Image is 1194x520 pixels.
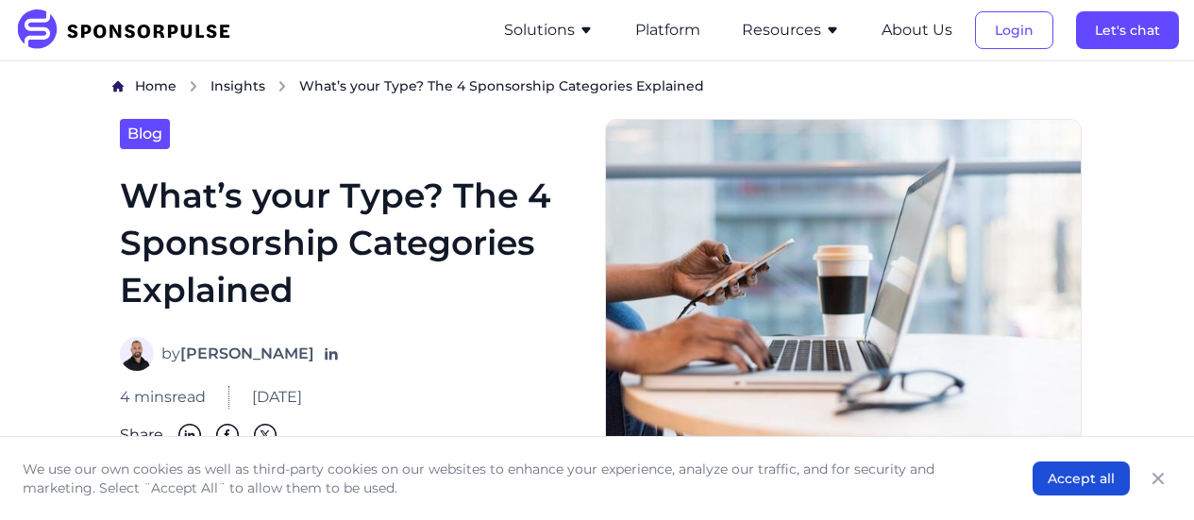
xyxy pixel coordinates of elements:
[742,19,840,42] button: Resources
[322,344,341,363] a: Follow on LinkedIn
[180,344,314,362] strong: [PERSON_NAME]
[178,424,201,446] img: Linkedin
[252,386,302,409] span: [DATE]
[15,9,244,51] img: SponsorPulse
[135,76,177,96] a: Home
[299,76,704,95] span: What’s your Type? The 4 Sponsorship Categories Explained
[120,337,154,371] img: Eddy Sidani
[1076,22,1179,39] a: Let's chat
[135,77,177,94] span: Home
[882,22,952,39] a: About Us
[254,424,277,446] img: Twitter
[635,19,700,42] button: Platform
[975,22,1053,39] a: Login
[120,172,582,314] h1: What’s your Type? The 4 Sponsorship Categories Explained
[188,80,199,92] img: chevron right
[210,77,265,94] span: Insights
[277,80,288,92] img: chevron right
[210,76,265,96] a: Insights
[1076,11,1179,49] button: Let's chat
[975,11,1053,49] button: Login
[112,80,124,92] img: Home
[504,19,594,42] button: Solutions
[120,424,163,446] span: Share
[1145,465,1171,492] button: Close
[882,19,952,42] button: About Us
[120,386,206,409] span: 4 mins read
[23,460,995,497] p: We use our own cookies as well as third-party cookies on our websites to enhance your experience,...
[120,119,170,149] a: Blog
[635,22,700,39] a: Platform
[161,343,314,365] span: by
[605,119,1083,446] img: Image courtesy Christina @ wocintechchat.com via Unsplash
[216,424,239,446] img: Facebook
[1033,461,1130,495] button: Accept all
